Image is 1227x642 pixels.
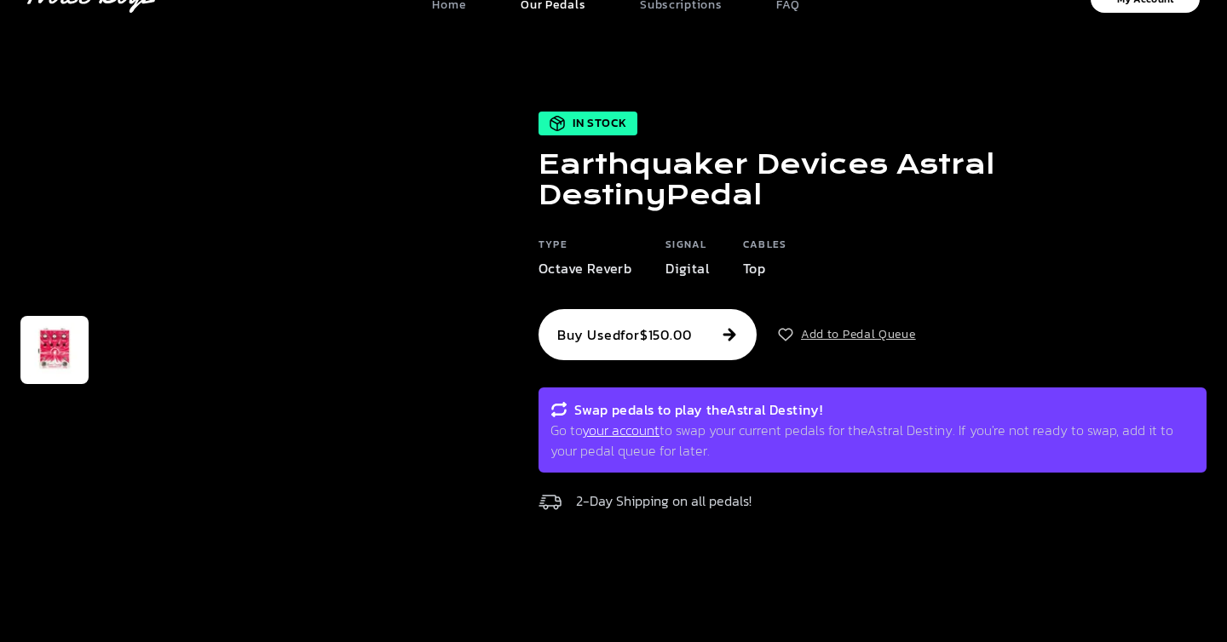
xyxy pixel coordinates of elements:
[550,420,1195,461] p: Go to to swap your current pedals for the Astral Destiny . If you're not ready to swap, add it to...
[27,323,82,377] img: Thumbnail Earthquaker Devices Astral Destiny
[665,238,709,258] h6: Signal
[539,258,631,278] p: Octave Reverb
[574,399,822,420] h6: Swap pedals to play the Astral Destiny !
[539,112,637,135] div: In Stock
[665,258,709,278] p: Digital
[539,149,1207,210] h1: Earthquaker Devices Astral Destiny Pedal
[539,238,631,258] h6: Type
[743,258,786,278] p: Top
[582,420,660,440] a: your account
[743,238,786,258] h6: Cables
[777,326,916,343] button: Add to Pedal Queue
[539,309,757,360] button: Buy Usedfor$150.00
[576,490,752,512] p: 2-Day Shipping on all pedals!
